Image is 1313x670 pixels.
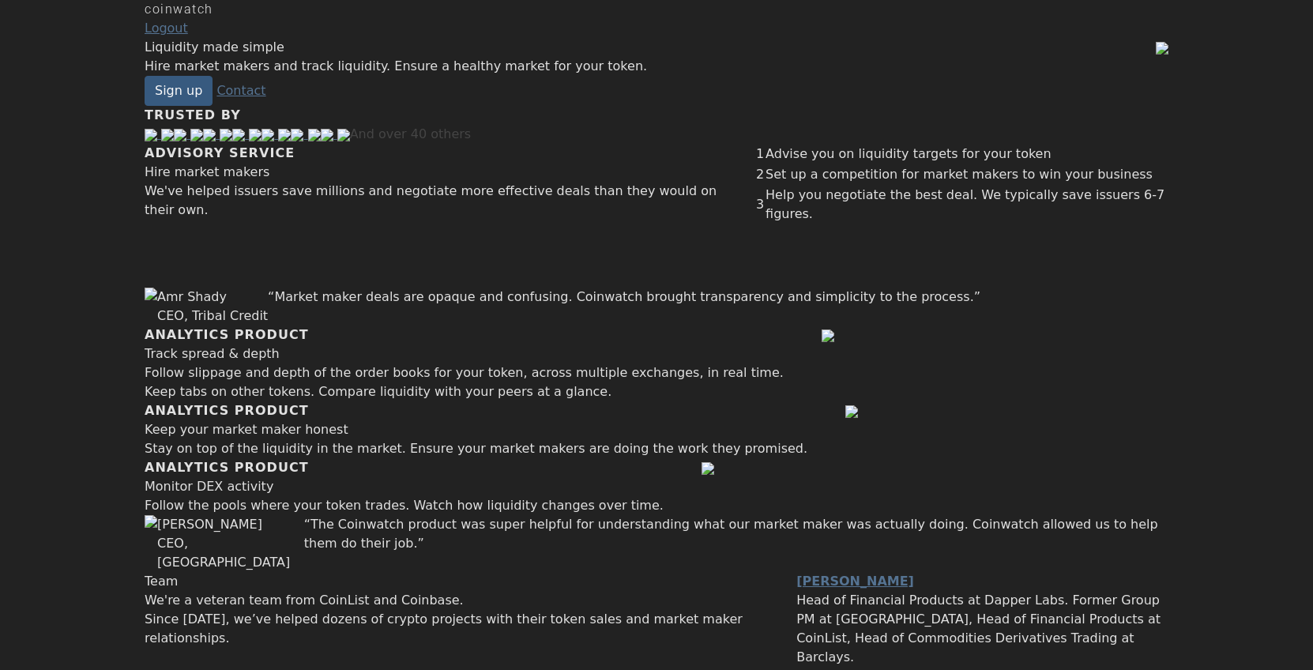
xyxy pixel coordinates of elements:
[291,129,303,141] img: goldfinch_logo_white-f282db2399d821c7810c404db36ed6255bcc52476d0ab80f49fe60d05dcb4ffd.svg
[145,182,717,220] div: We've helped issuers save millions and negotiate more effective deals than they would on their own.
[308,129,321,141] img: goldfinch_logo-f93c36be430a5cac8a6da42d4a977664074fb6fe99d1cfa7c9349f625d8bb581.svg
[157,288,268,307] div: Amr Shady
[1156,42,1168,55] img: header_image-4c536081b868ff06617a9745a70531a2ed2b6ca29358ffb98a39b63ccd39795a.png
[190,129,203,141] img: celo_logo-f971a049c8cf92cecbe96191b0b8ea7fc2f43e3ccbd67d4013176a55fe4adc7a.svg
[845,405,858,418] img: depth_chart-a1c0106d7d80a6fb94d08ba8d803c66f32329258543f0d8926200b6591e2d7de.png
[145,38,1156,57] div: Liquidity made simple
[145,591,746,610] div: We're a veteran team from CoinList and Coinbase.
[756,195,764,214] div: 3
[145,496,664,515] div: Follow the pools where your token trades. Watch how liquidity changes over time.
[145,460,309,475] span: ANALYTICS PRODUCT
[756,165,764,184] div: 2
[796,572,1168,591] a: [PERSON_NAME]
[796,591,1168,667] div: Head of Financial Products at Dapper Labs. Former Group PM at [GEOGRAPHIC_DATA], Head of Financia...
[145,572,746,591] div: Team
[249,129,261,141] img: blur_logo-7cea3b96a95eed002a0d7740b13be0ce912c2c80ab0ed123cd5647a5644bd41c.png
[321,129,333,141] img: tribal_logo_white-f69c3bbc34aac9fc609d38c58a20bca1a072555966fa2d818f0e1e04fb31ba28.svg
[161,129,174,141] img: optimism_logo-45edccc43eeef8237056d4bce0e8af2fabf0918eb6384f76487863878d78e385.svg
[174,129,186,141] img: celo_logo_white-d3789a72d9a2589e63755756b2f3e39d3a65aa0e5071aa52a9ab73c35fe46dca.svg
[766,165,1153,184] div: Set up a competition for market makers to win your business
[157,534,304,572] div: CEO, [GEOGRAPHIC_DATA]
[203,129,216,141] img: avalanche_logo_white-2ca853a94117896677987424be7aa0dd4bca54619576b90e4f4e313a8702f4a9.svg
[145,382,784,401] div: Keep tabs on other tokens. Compare liquidity with your peers at a glance.
[337,129,350,141] img: tribal_logo-0cbe8a32ecb6ac2bd597b9391c241f72cd62864719316f1c7c5c0d0c345a2dfe.svg
[145,129,157,141] img: optimism_logo_white-8e9d63c5aa0537d6ed7b74258619fac69819c0c6c94301f7c1501b4ac9f51907.svg
[350,125,472,144] div: And over 40 others
[145,107,241,122] span: TRUSTED BY
[145,288,157,326] img: amr_shady_headshot-46379dc3a98939006fa4f647827f79bed133d6fc030c263a633c5946bab6ac8e.jpg
[145,403,309,418] span: ANALYTICS PRODUCT
[145,21,188,36] a: Logout
[145,145,295,160] span: ADVISORY SERVICE
[145,477,664,496] div: Monitor DEX activity
[220,129,232,141] img: avalanche_logo-d47eda9f781d77687dc3297d7507ed9fdc521410cbf92d830b3a44d6e619351b.svg
[822,329,834,342] img: bid_ask_spread_ratios_chart-52669b8dfd3d1cab94c9ad693a1900ed234058dc431f00fe271926348add7a8e.png
[145,363,784,401] div: Follow slippage and depth of the order books for your token, across multiple exchanges, in real t...
[145,163,717,182] div: Hire market makers
[766,186,1168,224] div: Help you negotiate the best deal. We typically save issuers 6-7 figures.
[756,145,764,164] div: 1
[145,344,784,363] div: Track spread & depth
[232,129,245,141] img: blur_logo_white-f377e42edadfc89704fff2a46a1cd43a6805c12a275f83f29a6fa53a9dfeac97.png
[304,515,1168,572] div: “The Coinwatch product was super helpful for understanding what our market maker was actually doi...
[145,420,807,439] div: Keep your market maker honest
[261,129,274,141] img: ribbon_logo_white-7d3118bd2a84f99ee21985cd79419e7849142b0d5fcaac96e2d84ef1504fe7d8.svg
[278,129,291,141] img: ribbon_logo-2bda4d9e05f3d8d624680de4677d105d19c0331173bb2b20ffda0e3f54d0370c.svg
[157,307,268,326] div: CEO, Tribal Credit
[766,145,1052,164] div: Advise you on liquidity targets for your token
[145,327,309,342] span: ANALYTICS PRODUCT
[145,515,157,572] img: harry_halpin_headshot-6ba8aea178efc5a24263dc9e291ef86450791e1d5e182c90d06f2d8d615093f7.jpg
[145,76,213,106] a: Sign up
[145,57,1156,76] div: Hire market makers and track liquidity. Ensure a healthy market for your token.
[155,81,202,100] div: Sign up
[145,610,746,648] div: Since [DATE], we’ve helped dozens of crypto projects with their token sales and market maker rela...
[157,515,304,534] div: [PERSON_NAME]
[216,83,265,98] a: Contact
[268,288,980,326] div: “Market maker deals are opaque and confusing. Coinwatch brought transparency and simplicity to th...
[702,462,714,475] img: total_value_locked_chart-df5311699a076e05c00891f785e294ec1390fa603ba8f3fbfc46bf7f68dbddf8.png
[145,439,807,458] div: Stay on top of the liquidity in the market. Ensure your market makers are doing the work they pro...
